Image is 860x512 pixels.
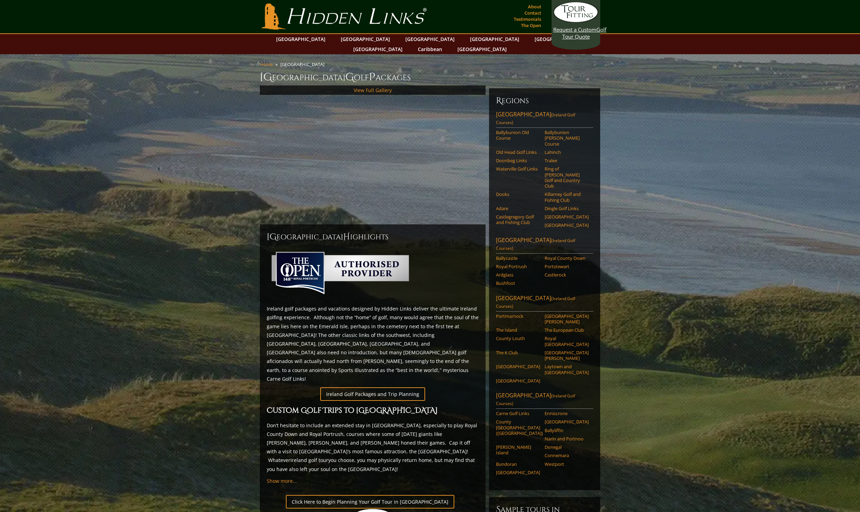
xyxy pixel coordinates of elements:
[545,222,589,228] a: [GEOGRAPHIC_DATA]
[267,304,479,383] p: Ireland golf packages and vacations designed by Hidden Links deliver the ultimate Ireland golfing...
[496,130,540,141] a: Ballybunion Old Course
[545,436,589,441] a: Narin and Portnoo
[496,350,540,355] a: The K Club
[343,231,350,242] span: H
[545,191,589,203] a: Killarney Golf and Fishing Club
[545,444,589,450] a: Donegal
[523,8,543,18] a: Contact
[369,70,375,84] span: P
[496,419,540,436] a: County [GEOGRAPHIC_DATA] ([GEOGRAPHIC_DATA])
[545,158,589,163] a: Tralee
[531,34,587,44] a: [GEOGRAPHIC_DATA]
[496,149,540,155] a: Old Head Golf Links
[496,158,540,163] a: Doonbeg Links
[545,428,589,433] a: Ballyliffin
[496,444,540,456] a: [PERSON_NAME] Island
[545,272,589,278] a: Castlerock
[496,296,575,309] span: (Ireland Golf Courses)
[286,495,454,509] a: Click Here to Begin Planning Your Golf Tour in [GEOGRAPHIC_DATA]
[553,26,596,33] span: Request a Custom
[496,264,540,269] a: Royal Portrush
[496,364,540,369] a: [GEOGRAPHIC_DATA]
[496,470,540,475] a: [GEOGRAPHIC_DATA]
[545,149,589,155] a: Lahinch
[496,411,540,416] a: Carne Golf Links
[496,238,575,251] span: (Ireland Golf Courses)
[260,70,600,84] h1: [GEOGRAPHIC_DATA] olf ackages
[267,405,479,417] h2: Custom Golf Trips to [GEOGRAPHIC_DATA]
[545,214,589,220] a: [GEOGRAPHIC_DATA]
[496,280,540,286] a: Bushfoot
[545,130,589,147] a: Ballybunion [PERSON_NAME] Course
[466,34,523,44] a: [GEOGRAPHIC_DATA]
[496,336,540,341] a: County Louth
[545,411,589,416] a: Enniscrone
[545,350,589,361] a: [GEOGRAPHIC_DATA][PERSON_NAME]
[290,457,328,463] a: Ireland golf tour
[496,110,593,128] a: [GEOGRAPHIC_DATA](Ireland Golf Courses)
[496,391,593,409] a: [GEOGRAPHIC_DATA](Ireland Golf Courses)
[337,34,394,44] a: [GEOGRAPHIC_DATA]
[545,419,589,424] a: [GEOGRAPHIC_DATA]
[545,364,589,375] a: Laytown and [GEOGRAPHIC_DATA]
[345,70,354,84] span: G
[496,294,593,312] a: [GEOGRAPHIC_DATA](Ireland Golf Courses)
[545,453,589,458] a: Connemara
[545,206,589,211] a: Dingle Golf Links
[512,14,543,24] a: Testimonials
[496,461,540,467] a: Bundoran
[267,478,297,484] a: Show more...
[496,166,540,172] a: Waterville Golf Links
[545,336,589,347] a: Royal [GEOGRAPHIC_DATA]
[280,61,327,67] li: [GEOGRAPHIC_DATA]
[354,87,392,93] a: View Full Gallery
[496,255,540,261] a: Ballycastle
[545,255,589,261] a: Royal County Down
[350,44,406,54] a: [GEOGRAPHIC_DATA]
[402,34,458,44] a: [GEOGRAPHIC_DATA]
[496,327,540,333] a: The Island
[545,327,589,333] a: The European Club
[496,313,540,319] a: Portmarnock
[526,2,543,11] a: About
[553,2,598,40] a: Request a CustomGolf Tour Quote
[267,421,479,473] p: Don’t hesitate to include an extended stay in [GEOGRAPHIC_DATA], especially to play Royal County ...
[545,461,589,467] a: Westport
[545,264,589,269] a: Portstewart
[545,166,589,189] a: Ring of [PERSON_NAME] Golf and Country Club
[496,95,593,106] h6: Regions
[519,20,543,30] a: The Open
[496,214,540,225] a: Castlegregory Golf and Fishing Club
[414,44,446,54] a: Caribbean
[454,44,510,54] a: [GEOGRAPHIC_DATA]
[267,231,479,242] h2: [GEOGRAPHIC_DATA] ighlights
[496,206,540,211] a: Adare
[496,272,540,278] a: Ardglass
[320,387,425,401] a: Ireland Golf Packages and Trip Planning
[545,313,589,325] a: [GEOGRAPHIC_DATA][PERSON_NAME]
[260,61,273,67] a: Home
[273,34,329,44] a: [GEOGRAPHIC_DATA]
[496,191,540,197] a: Dooks
[496,236,593,254] a: [GEOGRAPHIC_DATA](Ireland Golf Courses)
[496,378,540,383] a: [GEOGRAPHIC_DATA]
